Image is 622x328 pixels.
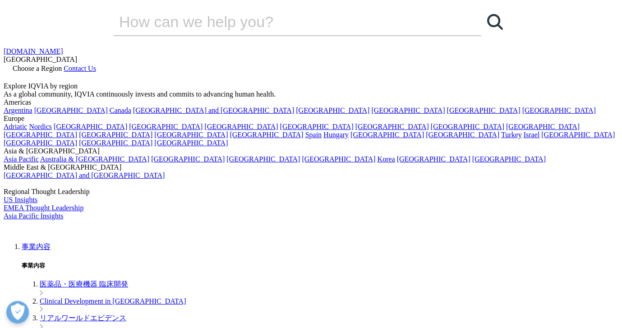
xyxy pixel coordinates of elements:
[6,301,29,323] button: 優先設定センターを開く
[522,106,596,114] a: [GEOGRAPHIC_DATA]
[4,163,618,171] div: Middle East & [GEOGRAPHIC_DATA]
[230,131,303,139] a: [GEOGRAPHIC_DATA]
[114,8,456,35] input: 検索する
[54,123,127,130] a: [GEOGRAPHIC_DATA]
[40,314,126,322] a: リアルワールドエビデンス
[4,115,618,123] div: Europe
[79,131,152,139] a: [GEOGRAPHIC_DATA]
[481,8,508,35] a: 検索する
[524,131,540,139] a: Israel
[29,123,52,130] a: Nordics
[506,123,580,130] a: [GEOGRAPHIC_DATA]
[4,212,63,220] a: Asia Pacific Insights
[541,131,615,139] a: [GEOGRAPHIC_DATA]
[133,106,294,114] a: [GEOGRAPHIC_DATA] and [GEOGRAPHIC_DATA]
[4,204,83,212] a: EMEA Thought Leadership
[154,131,228,139] a: [GEOGRAPHIC_DATA]
[350,131,424,139] a: [GEOGRAPHIC_DATA]
[397,155,470,163] a: [GEOGRAPHIC_DATA]
[151,155,225,163] a: [GEOGRAPHIC_DATA]
[79,139,152,147] a: [GEOGRAPHIC_DATA]
[4,131,77,139] a: [GEOGRAPHIC_DATA]
[64,65,96,72] a: Contact Us
[154,139,228,147] a: [GEOGRAPHIC_DATA]
[22,243,51,250] a: 事業内容
[4,188,618,196] div: Regional Thought Leadership
[355,123,429,130] a: [GEOGRAPHIC_DATA]
[472,155,546,163] a: [GEOGRAPHIC_DATA]
[280,123,354,130] a: [GEOGRAPHIC_DATA]
[305,131,322,139] a: Spain
[226,155,300,163] a: [GEOGRAPHIC_DATA]
[302,155,375,163] a: [GEOGRAPHIC_DATA]
[4,155,39,163] a: Asia Pacific
[129,123,203,130] a: [GEOGRAPHIC_DATA]
[4,123,27,130] a: Adriatic
[4,82,618,90] div: Explore IQVIA by region
[4,90,618,98] div: As a global community, IQVIA continuously invests and commits to advancing human health.
[4,98,618,106] div: Americas
[40,155,149,163] a: Australia & [GEOGRAPHIC_DATA]
[4,106,32,114] a: Argentina
[204,123,278,130] a: [GEOGRAPHIC_DATA]
[40,297,186,305] a: Clinical Development in [GEOGRAPHIC_DATA]
[4,196,37,203] a: US Insights
[378,155,395,163] a: Korea
[323,131,349,139] a: Hungary
[4,47,63,55] a: [DOMAIN_NAME]
[487,14,503,30] svg: Search
[22,262,618,270] h5: 事業内容
[4,147,618,155] div: Asia & [GEOGRAPHIC_DATA]
[501,131,522,139] a: Turkey
[426,131,499,139] a: [GEOGRAPHIC_DATA]
[431,123,504,130] a: [GEOGRAPHIC_DATA]
[296,106,369,114] a: [GEOGRAPHIC_DATA]
[4,171,165,179] a: [GEOGRAPHIC_DATA] and [GEOGRAPHIC_DATA]
[34,106,108,114] a: [GEOGRAPHIC_DATA]
[371,106,445,114] a: [GEOGRAPHIC_DATA]
[40,280,128,288] a: 医薬品・医療機器 臨床開発
[4,139,77,147] a: [GEOGRAPHIC_DATA]
[110,106,131,114] a: Canada
[13,65,62,72] span: Choose a Region
[4,55,618,64] div: [GEOGRAPHIC_DATA]
[447,106,521,114] a: [GEOGRAPHIC_DATA]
